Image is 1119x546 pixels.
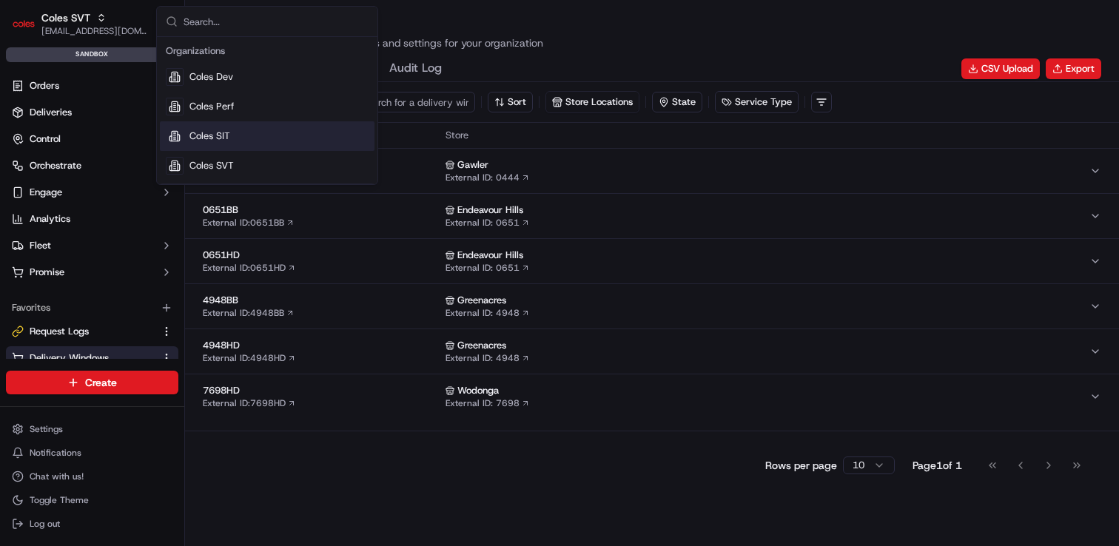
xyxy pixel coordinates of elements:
a: External ID: 4948 [446,352,530,364]
span: Orchestrate [30,159,81,172]
button: Store Locations [545,91,639,113]
span: Deliveries [30,106,72,119]
button: 4948BBExternal ID:4948BB GreenacresExternal ID: 4948 [185,284,1119,328]
span: Wodonga [457,384,499,397]
a: Deliveries [6,101,178,124]
a: External ID: 0444 [446,172,530,183]
button: 0651HDExternal ID:0651HD Endeavour HillsExternal ID: 0651 [185,239,1119,283]
button: Export [1046,58,1101,79]
button: Notifications [6,442,178,463]
span: Store [446,129,1101,142]
button: Toggle Theme [6,490,178,510]
span: Endeavour Hills [457,249,523,262]
span: Settings [30,423,63,435]
button: Store Locations [546,92,639,112]
a: Delivery Windows [12,351,155,365]
span: API Documentation [140,215,238,229]
a: External ID: 4948 [446,307,530,319]
div: We're available if you need us! [50,156,187,168]
a: External ID: 0651 [446,262,530,274]
a: 💻API Documentation [119,209,243,235]
div: sandbox [6,47,178,62]
input: Got a question? Start typing here... [38,95,266,111]
button: Coles SVTColes SVT[EMAIL_ADDRESS][DOMAIN_NAME] [6,6,153,41]
span: Greenacres [457,294,506,307]
a: 📗Knowledge Base [9,209,119,235]
span: Delivery Windows [30,351,109,365]
span: 4948HD [203,339,440,352]
a: Orders [6,74,178,98]
span: Control [30,132,61,146]
button: Orchestrate [6,154,178,178]
button: 0444HDExternal ID:0444HD GawlerExternal ID: 0444 [185,149,1119,193]
button: Sort [488,92,533,112]
button: 4948HDExternal ID:4948HD GreenacresExternal ID: 4948 [185,329,1119,374]
span: Greenacres [457,339,506,352]
span: Coles Dev [189,70,233,84]
a: Powered byPylon [104,250,179,262]
p: Rows per page [765,458,837,473]
a: External ID:4948HD [203,352,296,364]
span: Orders [30,79,59,92]
a: External ID:0651HD [203,262,296,274]
button: Fleet [6,234,178,257]
div: 📗 [15,216,27,228]
button: 7698HDExternal ID:7698HD WodongaExternal ID: 7698 [185,374,1119,419]
span: Knowledge Base [30,215,113,229]
span: Promise [30,266,64,279]
img: Coles SVT [12,12,36,36]
span: Pylon [147,251,179,262]
button: Service Type [716,92,798,112]
a: Analytics [6,207,178,231]
a: External ID:0651BB [203,217,295,229]
span: 0651HD [203,249,440,262]
button: Create [6,371,178,394]
img: 1736555255976-a54dd68f-1ca7-489b-9aae-adbdc363a1c4 [15,141,41,168]
span: Coles Perf [189,100,234,113]
input: Search for a delivery window [342,92,475,112]
div: Start new chat [50,141,243,156]
button: State [652,92,702,112]
div: Organizations [160,40,374,62]
span: 4948BB [203,294,440,307]
div: 💻 [125,216,137,228]
a: External ID: 7698 [446,397,530,409]
button: Audit Log [389,56,442,81]
a: External ID: 0651 [446,217,530,229]
button: Start new chat [252,146,269,164]
span: Engage [30,186,62,199]
button: Engage [6,181,178,204]
a: CSV Upload [961,58,1040,79]
span: Coles SIT [189,129,230,143]
span: Log out [30,518,60,530]
button: Delivery Windows [6,346,178,370]
div: Page 1 of 1 [913,458,962,473]
input: Search... [184,7,369,36]
button: Request Logs [6,320,178,343]
span: Create [85,375,117,390]
button: 0651BBExternal ID:0651BB Endeavour HillsExternal ID: 0651 [185,194,1119,238]
span: 0651BB [203,203,440,217]
span: Request Logs [30,325,89,338]
span: Notifications [30,447,81,459]
span: Gawler [457,158,488,172]
button: [EMAIL_ADDRESS][DOMAIN_NAME] [41,25,147,37]
span: 7698HD [203,384,440,397]
a: External ID:7698HD [203,397,296,409]
button: Coles SVT [41,10,90,25]
button: Chat with us! [6,466,178,487]
button: Log out [6,513,178,534]
span: Analytics [30,212,70,226]
span: Coles SVT [189,159,234,172]
a: Request Logs [12,325,155,338]
button: Settings [6,419,178,439]
button: Control [6,127,178,151]
div: Suggestions [157,37,377,184]
a: External ID:4948BB [203,307,295,319]
div: Favorites [6,296,178,320]
span: Chat with us! [30,471,84,482]
span: Endeavour Hills [457,203,523,217]
p: Welcome 👋 [15,59,269,83]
